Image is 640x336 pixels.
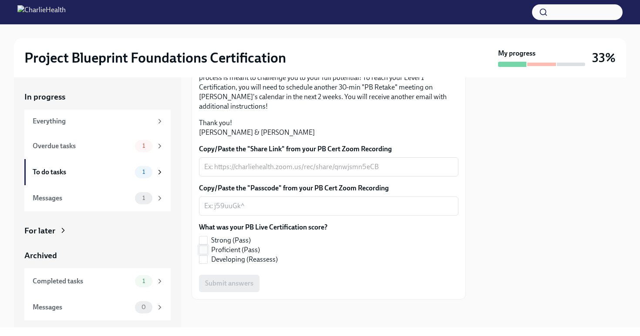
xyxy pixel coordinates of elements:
[199,63,458,111] p: Note: if you received a "Developing (Reasses)" score, don't get disheartened--this process is mea...
[211,245,260,255] span: Proficient (Pass)
[33,141,131,151] div: Overdue tasks
[199,183,458,193] label: Copy/Paste the "Passcode" from your PB Cert Zoom Recording
[199,144,458,154] label: Copy/Paste the "Share Link" from your PB Cert Zoom Recording
[24,110,171,133] a: Everything
[137,143,150,149] span: 1
[24,91,171,103] a: In progress
[211,236,251,245] span: Strong (Pass)
[33,193,131,203] div: Messages
[33,167,131,177] div: To do tasks
[24,294,171,320] a: Messages0
[211,255,278,264] span: Developing (Reassess)
[199,223,327,232] label: What was your PB Live Certification score?
[24,159,171,185] a: To do tasks1
[199,118,458,137] p: Thank you! [PERSON_NAME] & [PERSON_NAME]
[24,268,171,294] a: Completed tasks1
[498,49,536,58] strong: My progress
[137,169,150,175] span: 1
[24,225,171,236] a: For later
[24,133,171,159] a: Overdue tasks1
[136,304,151,310] span: 0
[24,185,171,211] a: Messages1
[24,225,55,236] div: For later
[33,116,152,126] div: Everything
[24,250,171,261] a: Archived
[33,303,131,312] div: Messages
[17,5,66,19] img: CharlieHealth
[592,50,616,66] h3: 33%
[137,278,150,284] span: 1
[33,276,131,286] div: Completed tasks
[137,195,150,201] span: 1
[24,49,286,67] h2: Project Blueprint Foundations Certification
